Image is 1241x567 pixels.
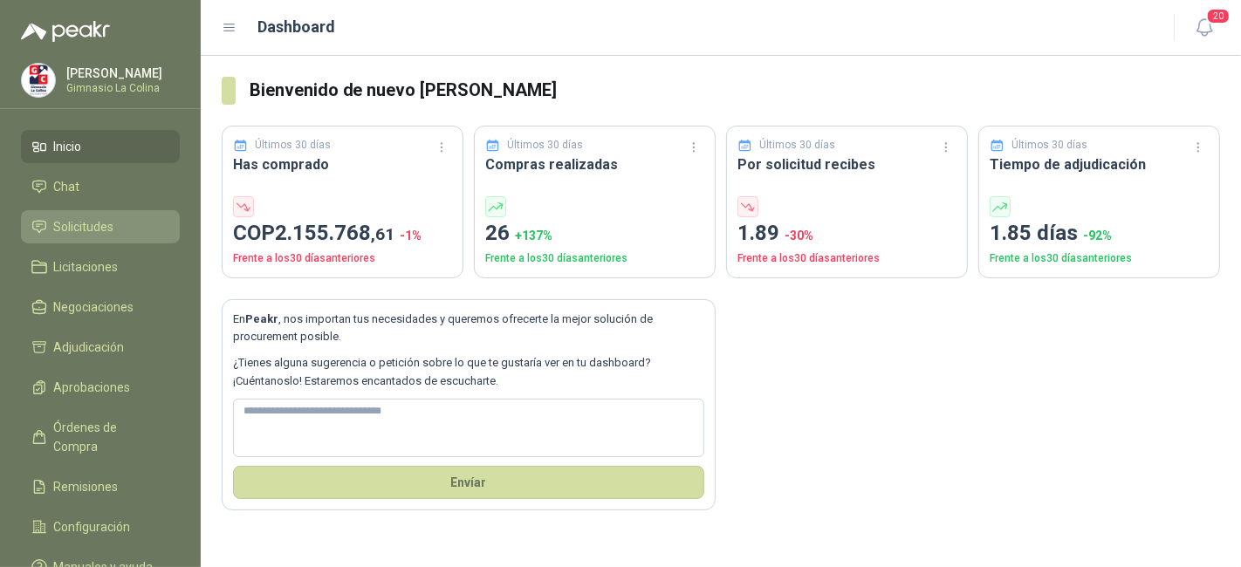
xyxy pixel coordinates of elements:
[54,217,114,236] span: Solicitudes
[54,137,82,156] span: Inicio
[245,312,278,325] b: Peakr
[21,210,180,243] a: Solicitudes
[66,67,175,79] p: [PERSON_NAME]
[21,21,110,42] img: Logo peakr
[371,224,394,244] span: ,61
[275,221,394,245] span: 2.155.768
[256,137,332,154] p: Últimos 30 días
[22,64,55,97] img: Company Logo
[1206,8,1231,24] span: 20
[54,257,119,277] span: Licitaciones
[66,83,175,93] p: Gimnasio La Colina
[1012,137,1088,154] p: Últimos 30 días
[233,311,704,346] p: En , nos importan tus necesidades y queremos ofrecerte la mejor solución de procurement posible.
[54,297,134,317] span: Negociaciones
[54,338,125,357] span: Adjudicación
[1189,12,1220,44] button: 20
[233,250,452,267] p: Frente a los 30 días anteriores
[485,217,704,250] p: 26
[21,331,180,364] a: Adjudicación
[1083,229,1112,243] span: -92 %
[21,411,180,463] a: Órdenes de Compra
[485,250,704,267] p: Frente a los 30 días anteriores
[737,154,956,175] h3: Por solicitud recibes
[737,250,956,267] p: Frente a los 30 días anteriores
[485,154,704,175] h3: Compras realizadas
[258,15,336,39] h1: Dashboard
[54,418,163,456] span: Órdenes de Compra
[54,378,131,397] span: Aprobaciones
[515,229,552,243] span: + 137 %
[54,517,131,536] span: Configuración
[508,137,584,154] p: Últimos 30 días
[737,217,956,250] p: 1.89
[990,250,1209,267] p: Frente a los 30 días anteriores
[21,470,180,503] a: Remisiones
[21,510,180,543] a: Configuración
[400,229,422,243] span: -1 %
[21,130,180,163] a: Inicio
[233,466,704,499] button: Envíar
[233,217,452,250] p: COP
[233,354,704,390] p: ¿Tienes alguna sugerencia o petición sobre lo que te gustaría ver en tu dashboard? ¡Cuéntanoslo! ...
[233,154,452,175] h3: Has comprado
[21,371,180,404] a: Aprobaciones
[54,177,80,196] span: Chat
[785,229,813,243] span: -30 %
[250,77,1220,104] h3: Bienvenido de nuevo [PERSON_NAME]
[990,217,1209,250] p: 1.85 días
[54,477,119,496] span: Remisiones
[990,154,1209,175] h3: Tiempo de adjudicación
[21,250,180,283] a: Licitaciones
[21,170,180,203] a: Chat
[21,290,180,324] a: Negociaciones
[760,137,836,154] p: Últimos 30 días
